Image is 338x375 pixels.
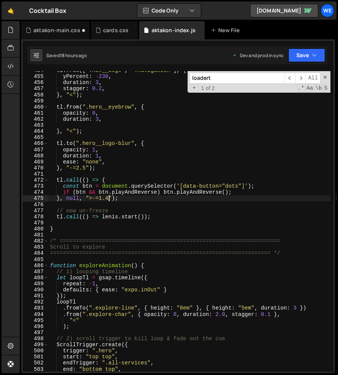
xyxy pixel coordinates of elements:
div: 459 [23,98,49,104]
div: 484 [23,250,49,256]
div: 497 [23,330,49,336]
div: 500 [23,348,49,354]
div: 475 [23,195,49,201]
div: 461 [23,110,49,116]
span: ​ [295,73,306,84]
div: 502 [23,360,49,366]
span: Whole Word Search [315,84,322,92]
div: 465 [23,134,49,140]
div: 489 [23,281,49,287]
span: Alt-Enter [305,73,321,84]
span: ​ [285,73,295,84]
span: Toggle Replace mode [190,84,198,91]
div: 501 [23,354,49,360]
div: New File [211,26,243,34]
div: 496 [23,324,49,330]
div: 472 [23,177,49,183]
div: 503 [23,366,49,372]
div: 483 [23,244,49,250]
div: 474 [23,189,49,195]
div: Dev and prod in sync [232,52,284,59]
div: 482 [23,238,49,244]
div: 478 [23,214,49,220]
div: 485 [23,257,49,263]
div: 467 [23,147,49,153]
div: 499 [23,342,49,348]
div: aktakon-index.js [152,26,196,34]
div: 456 [23,79,49,86]
div: 480 [23,226,49,232]
div: 494 [23,311,49,317]
button: Code Only [137,4,201,17]
div: 495 [23,317,49,324]
span: 1 of 2 [198,85,218,91]
div: 458 [23,92,49,98]
a: We [321,4,334,17]
button: Save [288,48,325,62]
input: Search for [189,73,285,84]
div: 473 [23,183,49,189]
div: 455 [23,73,49,79]
div: 477 [23,208,49,214]
div: 462 [23,116,49,122]
div: 470 [23,165,49,171]
span: Search In Selection [323,84,328,92]
div: 492 [23,299,49,305]
div: 466 [23,140,49,146]
div: 487 [23,269,49,275]
div: 490 [23,287,49,293]
span: CaseSensitive Search [306,84,314,92]
div: 18 hours ago [60,52,87,59]
div: 486 [23,263,49,269]
div: 498 [23,336,49,342]
div: 488 [23,275,49,281]
div: 468 [23,153,49,159]
div: 493 [23,305,49,311]
div: Saved [46,52,87,59]
a: [DOMAIN_NAME] [250,4,318,17]
a: 🤙 [2,2,20,20]
div: cards.css [103,26,128,34]
div: aktakon-main.css [33,26,80,34]
div: 457 [23,86,49,92]
div: 469 [23,159,49,165]
span: RegExp Search [297,84,305,92]
div: 491 [23,293,49,299]
div: 464 [23,128,49,134]
div: 463 [23,122,49,128]
div: Cocktail Box [29,6,66,15]
div: 476 [23,202,49,208]
div: 460 [23,104,49,110]
div: 471 [23,171,49,177]
div: 479 [23,220,49,226]
div: 481 [23,232,49,238]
